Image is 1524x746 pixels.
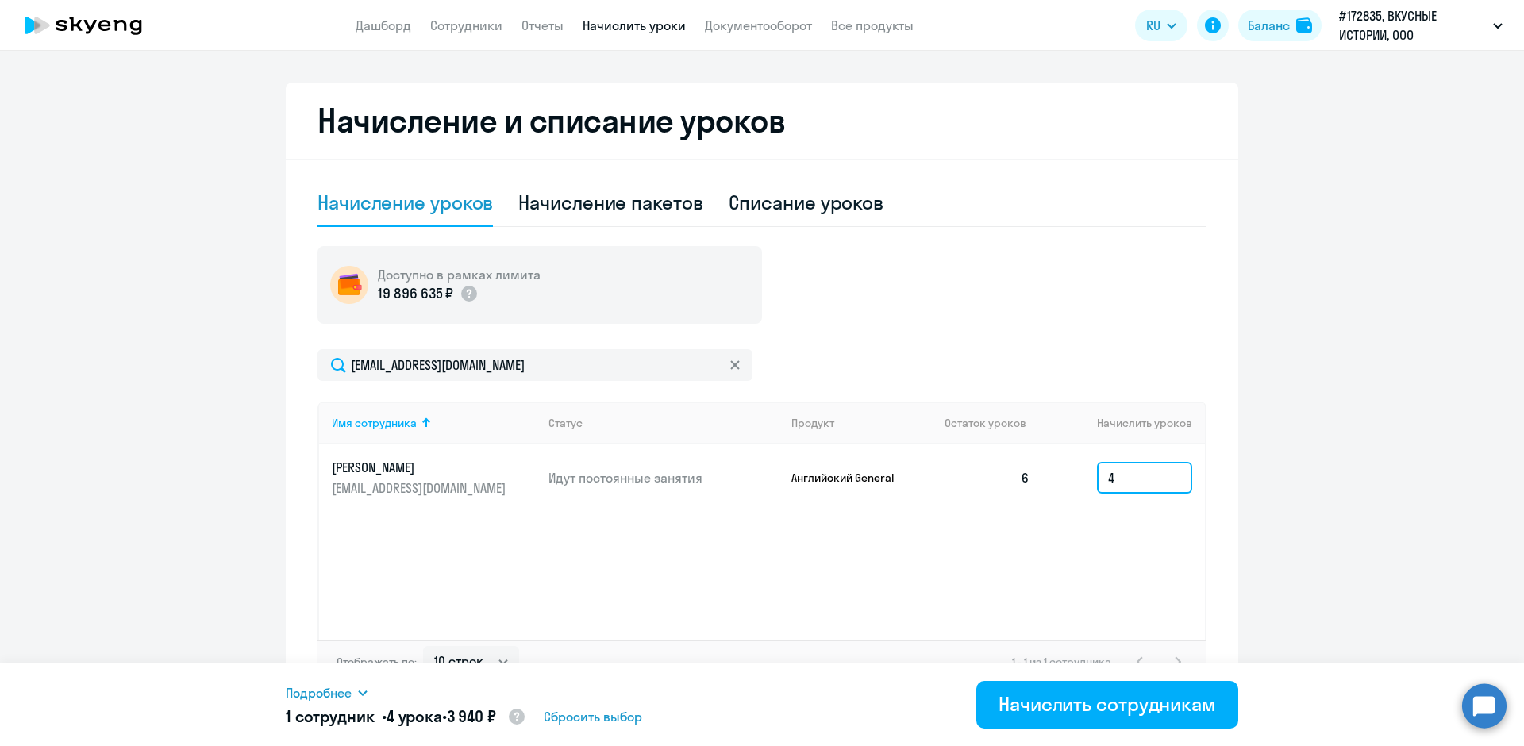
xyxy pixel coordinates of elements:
[705,17,812,33] a: Документооборот
[729,190,884,215] div: Списание уроков
[332,459,536,497] a: [PERSON_NAME][EMAIL_ADDRESS][DOMAIN_NAME]
[521,17,564,33] a: Отчеты
[544,707,642,726] span: Сбросить выбор
[976,681,1238,729] button: Начислить сотрудникам
[791,471,910,485] p: Английский General
[387,706,442,726] span: 4 урока
[1146,16,1160,35] span: RU
[430,17,502,33] a: Сотрудники
[1296,17,1312,33] img: balance
[332,416,536,430] div: Имя сотрудника
[548,416,779,430] div: Статус
[317,190,493,215] div: Начисление уроков
[831,17,914,33] a: Все продукты
[945,416,1026,430] span: Остаток уроков
[1248,16,1290,35] div: Баланс
[999,691,1216,717] div: Начислить сотрудникам
[317,349,752,381] input: Поиск по имени, email, продукту или статусу
[337,655,417,669] span: Отображать по:
[330,266,368,304] img: wallet-circle.png
[548,416,583,430] div: Статус
[1135,10,1187,41] button: RU
[548,469,779,486] p: Идут постоянные занятия
[286,683,352,702] span: Подробнее
[791,416,933,430] div: Продукт
[791,416,834,430] div: Продукт
[1012,655,1111,669] span: 1 - 1 из 1 сотрудника
[332,459,510,476] p: [PERSON_NAME]
[332,479,510,497] p: [EMAIL_ADDRESS][DOMAIN_NAME]
[378,266,541,283] h5: Доступно в рамках лимита
[1331,6,1511,44] button: #172835, ВКУСНЫЕ ИСТОРИИ, ООО
[1238,10,1322,41] button: Балансbalance
[583,17,686,33] a: Начислить уроки
[332,416,417,430] div: Имя сотрудника
[1043,402,1205,444] th: Начислить уроков
[1339,6,1487,44] p: #172835, ВКУСНЫЕ ИСТОРИИ, ООО
[378,283,453,304] p: 19 896 635 ₽
[356,17,411,33] a: Дашборд
[317,102,1206,140] h2: Начисление и списание уроков
[518,190,702,215] div: Начисление пакетов
[286,706,526,729] h5: 1 сотрудник • •
[945,416,1043,430] div: Остаток уроков
[447,706,496,726] span: 3 940 ₽
[932,444,1043,511] td: 6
